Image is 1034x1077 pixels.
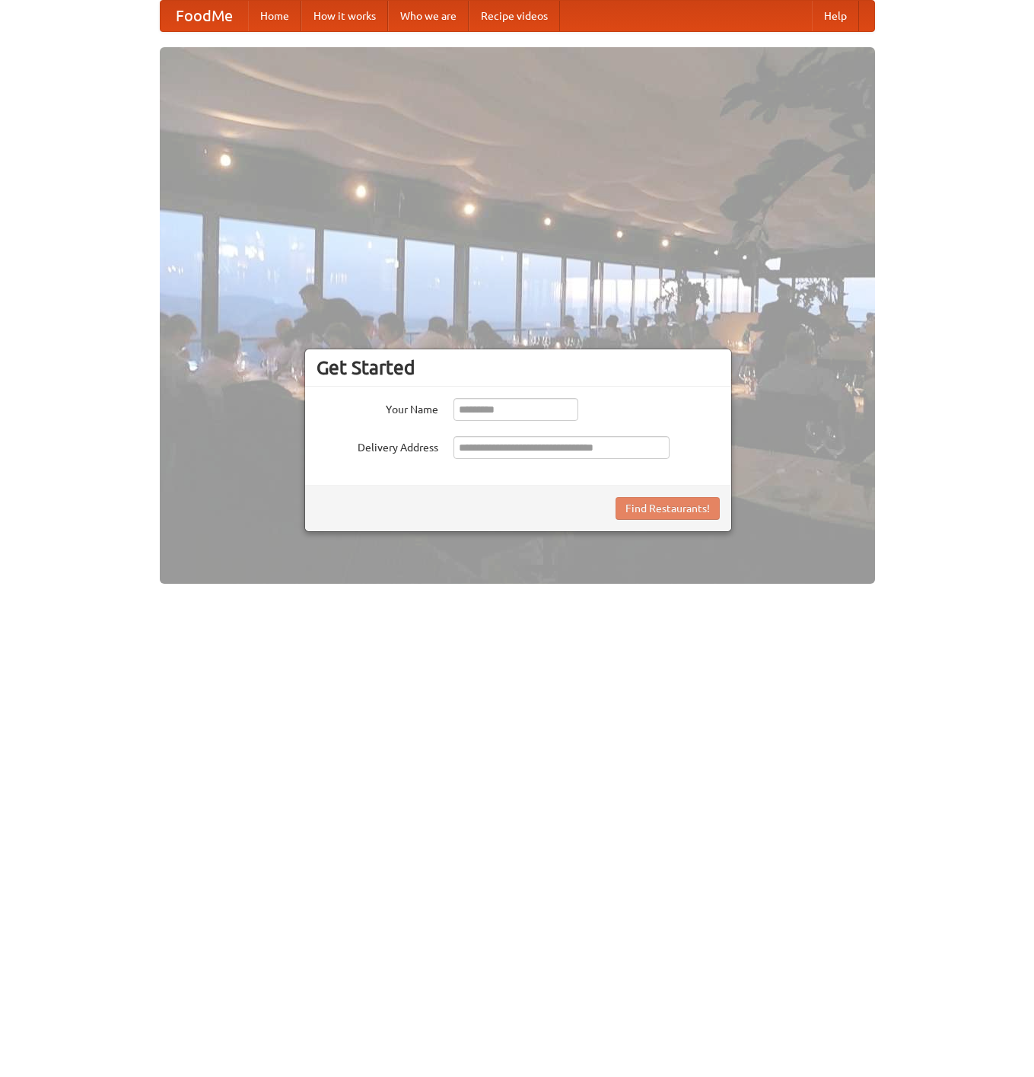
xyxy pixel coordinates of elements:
[812,1,859,31] a: Help
[616,497,720,520] button: Find Restaurants!
[317,436,438,455] label: Delivery Address
[469,1,560,31] a: Recipe videos
[317,398,438,417] label: Your Name
[161,1,248,31] a: FoodMe
[248,1,301,31] a: Home
[388,1,469,31] a: Who we are
[301,1,388,31] a: How it works
[317,356,720,379] h3: Get Started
